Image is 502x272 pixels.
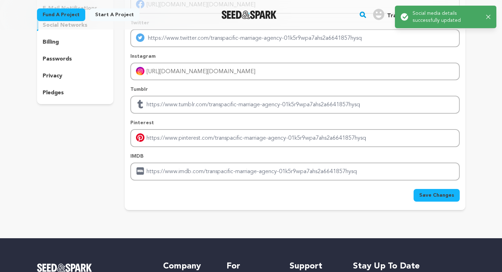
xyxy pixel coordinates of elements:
img: instagram-mobile.svg [136,67,144,75]
input: Enter tubmlr profile link [130,96,459,114]
p: Pinterest [130,119,459,126]
img: pinterest-mobile.svg [136,133,144,142]
span: Save Changes [419,192,454,199]
button: Save Changes [414,189,460,202]
button: passwords [37,53,114,65]
p: billing [43,38,59,46]
a: Start a project [89,8,140,21]
a: Transpacific Marriage A.'s Profile [372,7,465,20]
img: Seed&Spark Logo Dark Mode [222,11,277,19]
p: Instagram [130,53,459,60]
h5: Company [163,261,212,272]
p: IMDB [130,153,459,160]
p: passwords [43,55,72,63]
input: Enter instagram handle link [130,63,459,81]
input: Enter pinterest profile link [130,129,459,147]
img: user.png [373,9,384,20]
img: Seed&Spark Logo [37,264,92,272]
p: pledges [43,89,64,97]
h5: Support [290,261,339,272]
img: imdb.svg [136,167,144,175]
a: Seed&Spark Homepage [222,11,277,19]
input: Enter IMDB profile link [130,163,459,181]
h5: Stay up to date [353,261,465,272]
input: Enter twitter profile link [130,29,459,47]
img: tumblr.svg [136,100,144,108]
button: billing [37,37,114,48]
a: Fund a project [37,8,85,21]
p: Social media details successfully updated [413,10,481,24]
div: Transpacific Marriage A.'s Profile [373,9,454,20]
span: Transpacific Marriage A. [387,13,454,19]
button: privacy [37,70,114,82]
p: Tumblr [130,86,459,93]
span: Transpacific Marriage A.'s Profile [372,7,465,22]
button: pledges [37,87,114,99]
img: twitter-mobile.svg [136,33,144,42]
a: Seed&Spark Homepage [37,264,149,272]
p: privacy [43,72,62,80]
